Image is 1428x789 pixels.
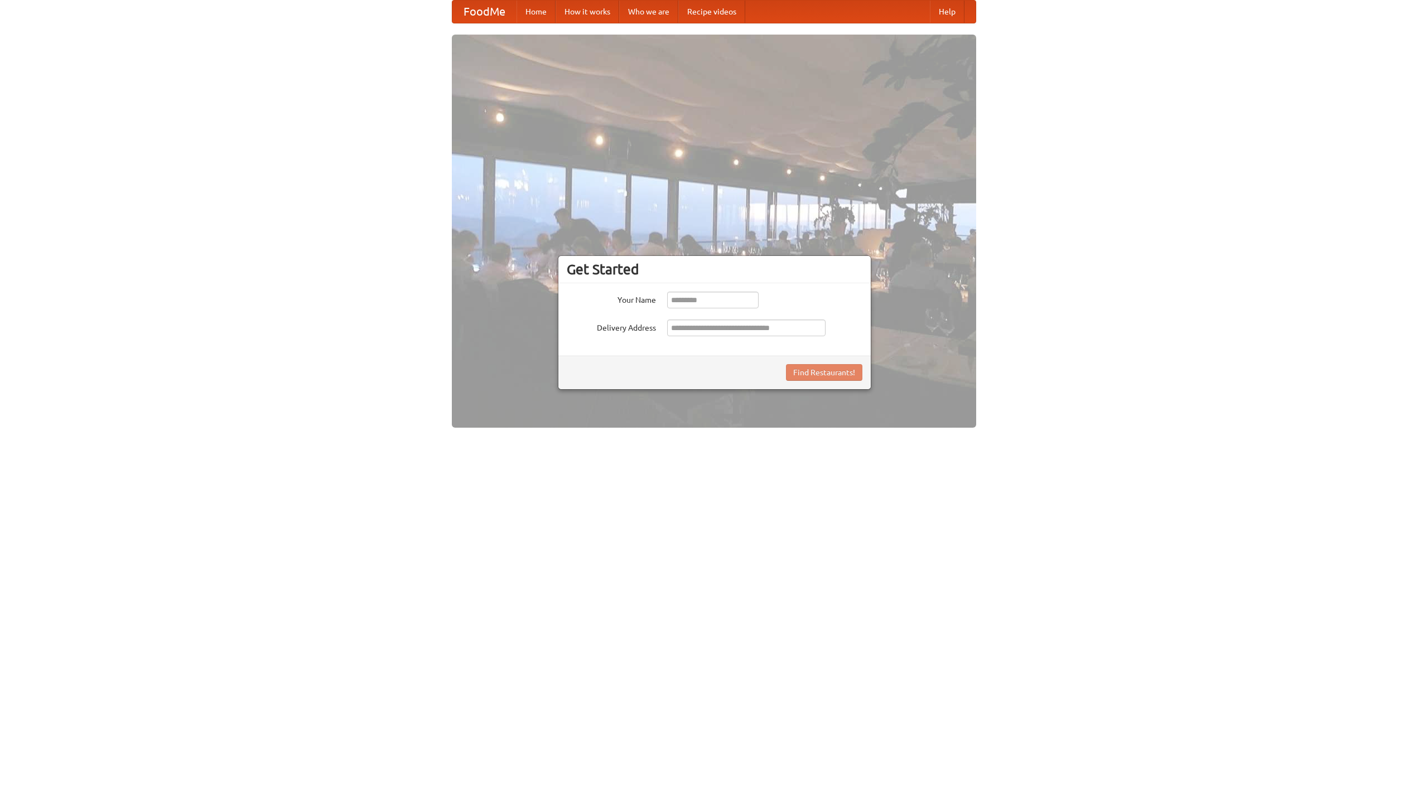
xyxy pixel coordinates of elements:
a: Who we are [619,1,678,23]
a: FoodMe [452,1,517,23]
label: Delivery Address [567,320,656,333]
a: Home [517,1,556,23]
label: Your Name [567,292,656,306]
a: Recipe videos [678,1,745,23]
h3: Get Started [567,261,862,278]
button: Find Restaurants! [786,364,862,381]
a: Help [930,1,964,23]
a: How it works [556,1,619,23]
